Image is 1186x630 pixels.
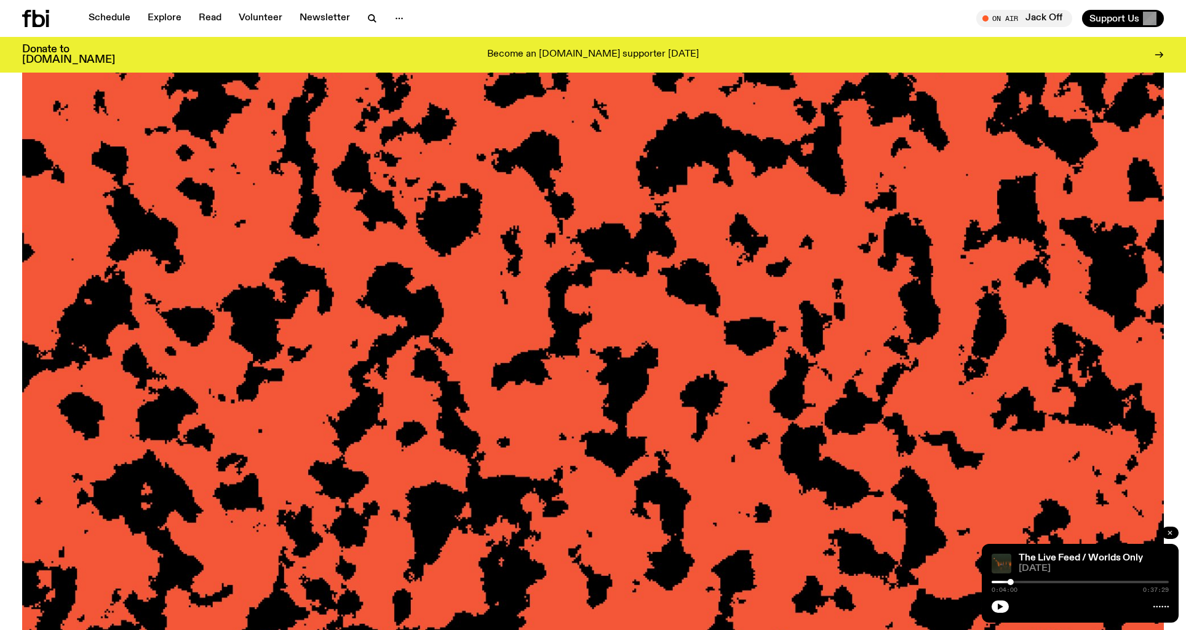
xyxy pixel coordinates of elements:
[976,10,1072,27] button: On AirJack Off
[191,10,229,27] a: Read
[292,10,357,27] a: Newsletter
[992,554,1011,573] img: A grainy film image of shadowy band figures on stage, with red light behind them
[140,10,189,27] a: Explore
[1082,10,1164,27] button: Support Us
[22,44,115,65] h3: Donate to [DOMAIN_NAME]
[1019,564,1169,573] span: [DATE]
[992,587,1017,593] span: 0:04:00
[81,10,138,27] a: Schedule
[1019,553,1143,563] a: The Live Feed / Worlds Only
[1143,587,1169,593] span: 0:37:29
[231,10,290,27] a: Volunteer
[487,49,699,60] p: Become an [DOMAIN_NAME] supporter [DATE]
[1089,13,1139,24] span: Support Us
